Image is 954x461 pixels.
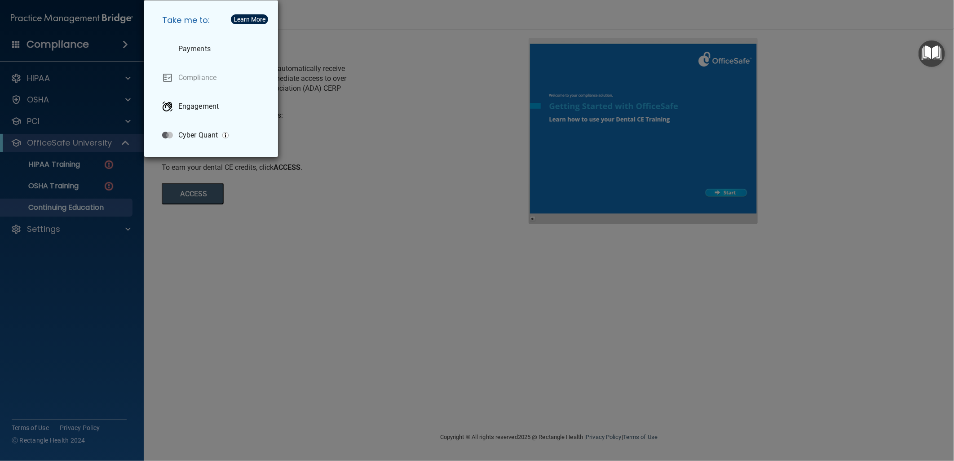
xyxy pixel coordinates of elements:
div: Learn More [234,16,265,22]
a: Compliance [155,65,271,90]
button: Learn More [231,14,268,24]
a: Payments [155,36,271,62]
p: Cyber Quant [178,131,218,140]
p: Payments [178,44,211,53]
h5: Take me to: [155,8,271,33]
a: Engagement [155,94,271,119]
button: Open Resource Center [919,40,945,67]
p: Engagement [178,102,219,111]
a: Cyber Quant [155,123,271,148]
